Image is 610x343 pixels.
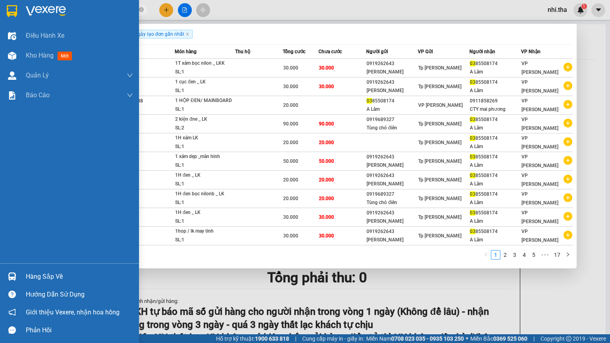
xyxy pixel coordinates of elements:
[367,153,417,161] div: 0919262643
[470,229,475,234] span: 03
[539,250,551,260] li: Next 5 Pages
[367,87,417,95] div: [PERSON_NAME]
[521,49,541,54] span: VP Nhận
[521,154,558,168] span: VP [PERSON_NAME]
[127,72,133,79] span: down
[175,59,235,68] div: 1T xám bọc nilon _ LKK
[418,177,461,183] span: Tp [PERSON_NAME]
[418,84,461,89] span: Tp [PERSON_NAME]
[367,105,417,114] div: A Lâm
[564,156,572,165] span: plus-circle
[470,191,475,197] span: 03
[8,291,16,298] span: question-circle
[367,60,417,68] div: 0919262643
[484,252,488,257] span: left
[418,121,461,127] span: Tp [PERSON_NAME]
[175,152,235,161] div: 1 xám dẹp _màn hinh
[139,6,144,14] span: close-circle
[470,97,521,105] div: 0911858269
[470,105,521,114] div: CTY mai phương
[418,49,433,54] span: VP Gửi
[175,68,235,77] div: SL: 1
[491,250,500,260] li: 1
[510,250,519,260] li: 3
[26,324,133,336] div: Phản hồi
[26,90,50,100] span: Báo cáo
[175,208,235,217] div: 1H đen _ LK
[175,161,235,170] div: SL: 1
[283,102,298,108] span: 20.000
[26,289,133,301] div: Hướng dẫn sử dụng
[319,140,334,145] span: 20.000
[367,227,417,236] div: 0919262643
[139,7,144,12] span: close-circle
[521,173,558,187] span: VP [PERSON_NAME]
[175,49,197,54] span: Món hàng
[529,251,538,259] a: 5
[564,231,572,239] span: plus-circle
[185,32,189,36] span: close
[367,161,417,170] div: [PERSON_NAME]
[470,68,521,76] div: A Lâm
[283,177,298,183] span: 20.000
[175,180,235,189] div: SL: 1
[470,153,521,161] div: 85508174
[564,119,572,127] span: plus-circle
[470,135,475,141] span: 03
[283,140,298,145] span: 20.000
[319,233,334,239] span: 30.000
[563,250,573,260] button: right
[470,116,521,124] div: 85508174
[564,137,572,146] span: plus-circle
[552,251,563,259] a: 17
[367,98,372,104] span: 03
[367,198,417,207] div: Tùng chó điên
[366,49,388,54] span: Người gửi
[8,52,16,60] img: warehouse-icon
[418,102,463,108] span: VP [PERSON_NAME]
[26,31,64,40] span: Điều hành xe
[563,250,573,260] li: Next Page
[319,158,334,164] span: 50.000
[367,217,417,225] div: [PERSON_NAME]
[319,84,334,89] span: 30.000
[319,196,334,201] span: 20.000
[551,250,563,260] li: 17
[283,84,298,89] span: 30.000
[367,236,417,244] div: [PERSON_NAME]
[470,173,475,178] span: 03
[564,81,572,90] span: plus-circle
[8,308,16,316] span: notification
[367,190,417,198] div: 0919689327
[521,61,558,75] span: VP [PERSON_NAME]
[26,271,133,283] div: Hàng sắp về
[367,209,417,217] div: 0919262643
[501,251,510,259] a: 2
[175,227,235,236] div: 1hop / lk may tinh
[8,32,16,40] img: warehouse-icon
[283,214,298,220] span: 30.000
[564,193,572,202] span: plus-circle
[131,30,193,39] span: Ngày tạo đơn gần nhất
[481,250,491,260] li: Previous Page
[521,210,558,224] span: VP [PERSON_NAME]
[8,71,16,80] img: warehouse-icon
[521,135,558,150] span: VP [PERSON_NAME]
[7,5,17,17] img: logo-vxr
[367,116,417,124] div: 0919689327
[175,143,235,151] div: SL: 1
[470,143,521,151] div: A Lâm
[470,78,521,87] div: 85508174
[26,70,49,80] span: Quản Lý
[470,236,521,244] div: A Lâm
[367,124,417,132] div: Tùng chó điên
[564,175,572,183] span: plus-circle
[418,196,461,201] span: Tp [PERSON_NAME]
[319,121,334,127] span: 90.000
[235,49,250,54] span: Thu hộ
[521,117,558,131] span: VP [PERSON_NAME]
[175,134,235,143] div: 1H xám LK
[470,180,521,188] div: A Lâm
[470,161,521,170] div: A Lâm
[319,177,334,183] span: 20.000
